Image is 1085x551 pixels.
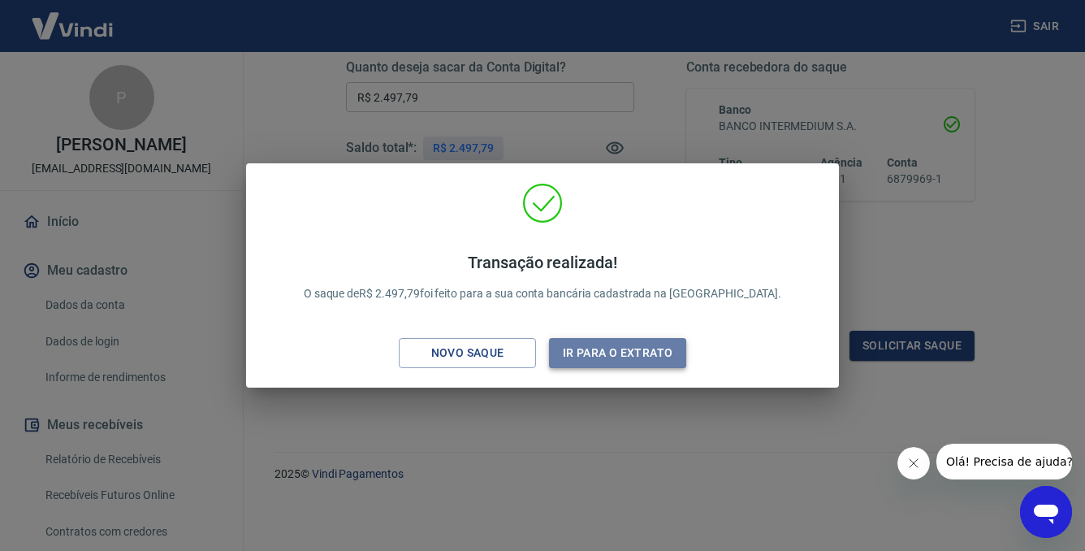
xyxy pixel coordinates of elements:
[936,444,1072,479] iframe: Mensagem da empresa
[10,11,136,24] span: Olá! Precisa de ajuda?
[412,343,524,363] div: Novo saque
[399,338,536,368] button: Novo saque
[304,253,782,272] h4: Transação realizada!
[1020,486,1072,538] iframe: Botão para abrir a janela de mensagens
[549,338,686,368] button: Ir para o extrato
[897,447,930,479] iframe: Fechar mensagem
[304,253,782,302] p: O saque de R$ 2.497,79 foi feito para a sua conta bancária cadastrada na [GEOGRAPHIC_DATA].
